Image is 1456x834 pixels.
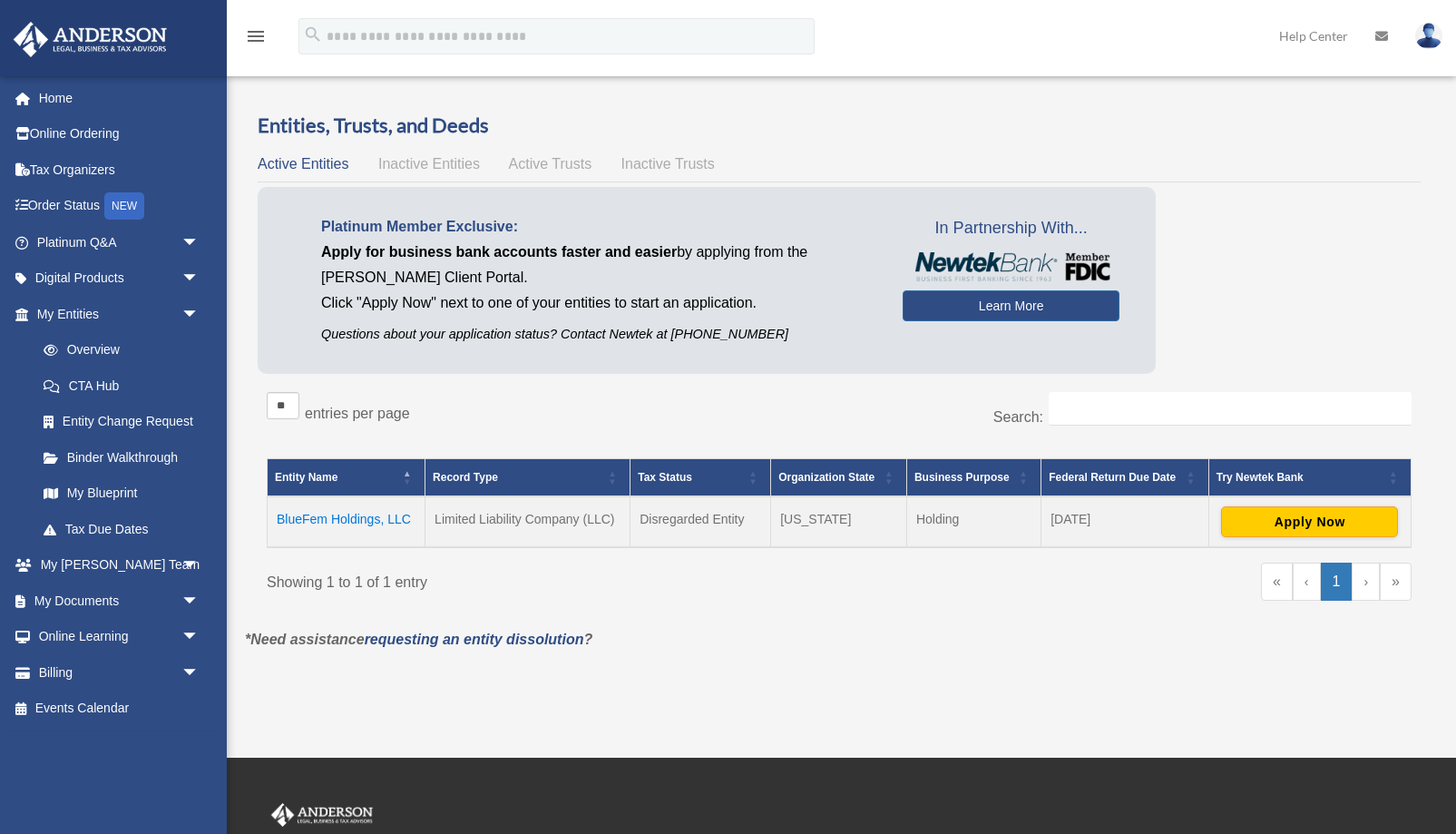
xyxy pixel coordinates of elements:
a: My Entitiesarrow_drop_down [13,296,218,332]
span: Federal Return Due Date [1049,471,1176,484]
a: My Documentsarrow_drop_down [13,583,227,619]
th: Tax Status: Activate to sort [630,459,771,497]
a: First [1261,563,1293,601]
a: Overview [25,332,209,368]
a: Entity Change Request [25,404,218,440]
p: by applying from the [PERSON_NAME] Client Portal. [321,240,875,290]
span: arrow_drop_down [181,260,218,298]
a: Online Learningarrow_drop_down [13,619,227,655]
span: Apply for business bank accounts faster and easier [321,244,677,260]
a: CTA Hub [25,368,218,404]
span: arrow_drop_down [181,654,218,692]
p: Platinum Member Exclusive: [321,214,875,240]
span: arrow_drop_down [181,619,218,656]
a: Billingarrow_drop_down [13,654,227,691]
span: In Partnership With... [903,214,1119,243]
img: NewtekBankLogoSM.png [912,252,1110,281]
span: arrow_drop_down [181,583,218,620]
th: Business Purpose: Activate to sort [906,459,1041,497]
span: Active Entities [258,156,348,172]
td: [DATE] [1041,496,1209,547]
a: 1 [1321,563,1353,601]
a: Binder Walkthrough [25,439,218,476]
span: Entity Name [275,471,337,484]
a: Tax Due Dates [25,511,218,547]
th: Try Newtek Bank : Activate to sort [1208,459,1411,497]
button: Apply Now [1221,506,1398,537]
p: Click "Apply Now" next to one of your entities to start an application. [321,290,875,316]
a: My [PERSON_NAME] Teamarrow_drop_down [13,547,227,584]
a: Next [1352,563,1380,601]
td: Limited Liability Company (LLC) [425,496,630,547]
a: Digital Productsarrow_drop_down [13,260,227,297]
span: Organization State [778,471,875,484]
a: Events Calendar [13,691,227,727]
span: Business Purpose [914,471,1010,484]
h3: Entities, Trusts, and Deeds [258,112,1421,140]
span: Inactive Entities [378,156,480,172]
i: menu [245,25,267,47]
th: Record Type: Activate to sort [425,459,630,497]
span: Tax Status [638,471,692,484]
a: Tax Organizers [13,152,227,188]
span: Inactive Trusts [621,156,715,172]
div: NEW [104,192,144,220]
label: entries per page [305,406,410,421]
span: Active Trusts [509,156,592,172]
a: Home [13,80,227,116]
a: Learn More [903,290,1119,321]
td: [US_STATE] [771,496,907,547]
i: search [303,25,323,44]
span: arrow_drop_down [181,224,218,261]
div: Showing 1 to 1 of 1 entry [267,563,826,595]
a: Last [1380,563,1412,601]
a: My Blueprint [25,476,218,512]
img: Anderson Advisors Platinum Portal [268,803,376,827]
em: *Need assistance ? [245,632,592,647]
th: Federal Return Due Date: Activate to sort [1041,459,1209,497]
a: Platinum Q&Aarrow_drop_down [13,224,227,260]
a: Online Ordering [13,116,227,152]
a: requesting an entity dissolution [365,632,584,647]
label: Search: [993,409,1043,425]
a: menu [245,32,267,47]
p: Questions about your application status? Contact Newtek at [PHONE_NUMBER] [321,323,875,346]
td: BlueFem Holdings, LLC [268,496,425,547]
a: Previous [1293,563,1321,601]
th: Entity Name: Activate to invert sorting [268,459,425,497]
span: arrow_drop_down [181,547,218,584]
a: Order StatusNEW [13,188,227,225]
img: User Pic [1415,23,1442,49]
span: Record Type [433,471,498,484]
td: Holding [906,496,1041,547]
div: Try Newtek Bank [1217,466,1383,488]
th: Organization State: Activate to sort [771,459,907,497]
img: Anderson Advisors Platinum Portal [8,22,172,57]
td: Disregarded Entity [630,496,771,547]
span: arrow_drop_down [181,296,218,333]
